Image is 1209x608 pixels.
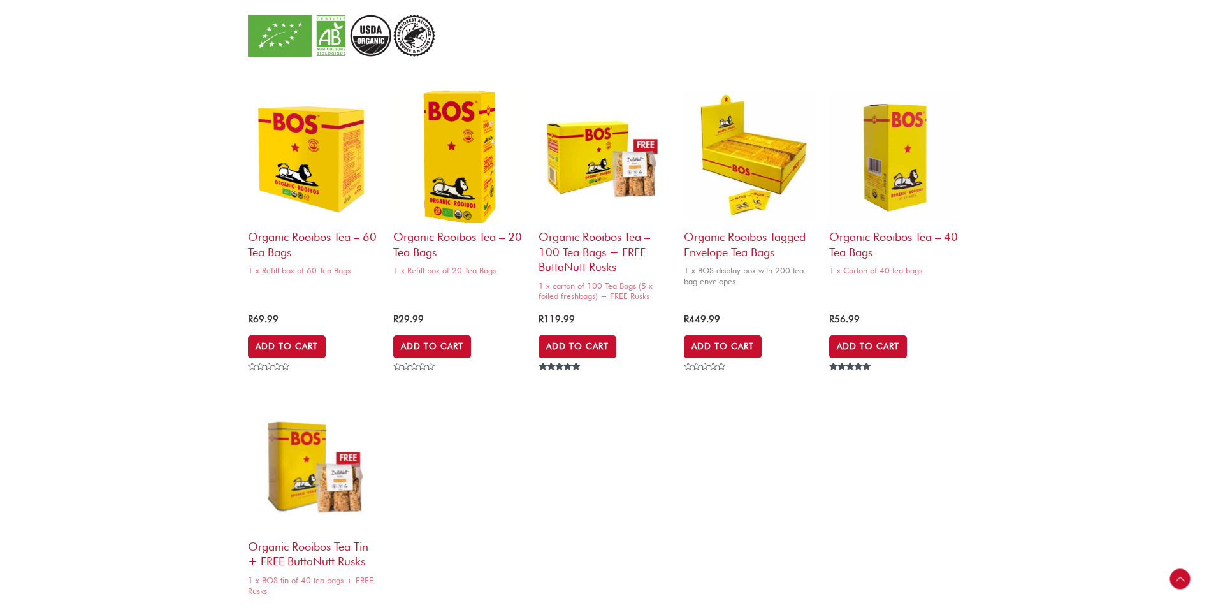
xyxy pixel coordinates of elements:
a: Add to cart: “Organic Rooibos Tea - 20 Tea Bags” [393,335,471,358]
a: Add to cart: “Organic Rooibos Tea - 40 tea bags” [829,335,907,358]
span: Rated out of 5 [539,363,582,400]
a: Add to cart: “Organic Rooibos Tagged Envelope Tea Bags” [684,335,762,358]
bdi: 69.99 [248,314,279,325]
a: Organic Rooibos Tea Tin + FREE ButtaNutt Rusks1 x BOS tin of 40 tea bags + FREE Rusks [248,400,380,600]
span: 1 x Carton of 40 tea bags [829,265,962,276]
a: Organic Rooibos Tea – 40 tea bags1 x Carton of 40 tea bags [829,90,962,280]
span: R [539,314,544,325]
a: Organic Rooibos Tea – 20 Tea Bags1 x Refill box of 20 Tea Bags [393,90,526,280]
img: organic rooibos tea tin [248,400,380,533]
a: Add to cart: “Organic Rooibos Tea - 60 Tea Bags” [248,335,326,358]
span: 1 x Refill box of 60 Tea Bags [248,265,380,276]
img: organic rooibos tea 100 tea bags [539,90,671,223]
img: organic_2.png [248,15,439,57]
img: BOS organic rooibos tea 20 tea bags [393,90,526,223]
img: organic rooibos tea 20 tea bags (copy) [248,90,380,223]
h2: Organic Rooibos Tea – 40 tea bags [829,223,962,259]
bdi: 449.99 [684,314,720,325]
span: 1 x BOS tin of 40 tea bags + FREE Rusks [248,575,380,597]
span: R [829,314,834,325]
a: Organic Rooibos Tea – 100 Tea Bags + FREE ButtaNutt Rusks1 x carton of 100 Tea Bags (5 x foiled f... [539,90,671,306]
span: R [248,314,253,325]
h2: Organic Rooibos Tea Tin + FREE ButtaNutt Rusks [248,533,380,569]
a: Organic Rooibos Tea – 60 Tea Bags1 x Refill box of 60 Tea Bags [248,90,380,280]
bdi: 119.99 [539,314,575,325]
bdi: 56.99 [829,314,860,325]
a: Add to cart: “Organic Rooibos Tea - 100 Tea Bags + FREE ButtaNutt Rusks” [539,335,616,358]
span: 1 x BOS display box with 200 tea bag envelopes [684,265,816,287]
span: R [684,314,689,325]
h2: Organic Rooibos Tea – 20 Tea Bags [393,223,526,259]
span: 1 x Refill box of 20 Tea Bags [393,265,526,276]
h2: Organic Rooibos Tagged Envelope Tea Bags [684,223,816,259]
h2: Organic Rooibos Tea – 100 Tea Bags + FREE ButtaNutt Rusks [539,223,671,274]
img: Organic Rooibos Tagged Envelope Tea Bags [684,90,816,223]
span: 1 x carton of 100 Tea Bags (5 x foiled freshbags) + FREE Rusks [539,280,671,302]
span: Rated out of 5 [829,363,873,400]
img: BOS_tea-bag-carton-copy [829,90,962,223]
span: R [393,314,398,325]
bdi: 29.99 [393,314,424,325]
a: Organic Rooibos Tagged Envelope Tea Bags1 x BOS display box with 200 tea bag envelopes [684,90,816,291]
h2: Organic Rooibos Tea – 60 Tea Bags [248,223,380,259]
